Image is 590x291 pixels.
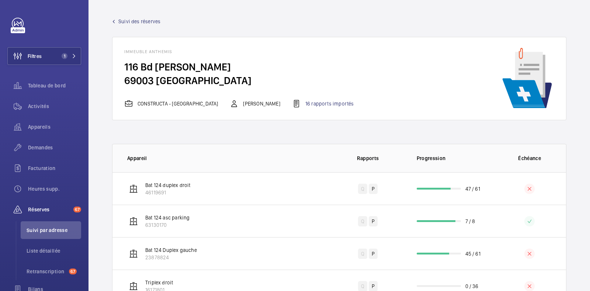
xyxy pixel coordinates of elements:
img: elevator.svg [129,282,138,291]
p: 47 / 61 [465,185,480,193]
span: Tableau de bord [28,82,81,89]
span: Heures supp. [28,185,81,193]
span: Filtres [28,52,42,60]
span: Suivi des réserves [118,18,160,25]
span: Facturation [28,164,81,172]
div: P [369,216,378,226]
p: Bat 124 duplex droit [145,181,191,189]
p: 7 / 8 [465,218,475,225]
span: 67 [73,207,81,212]
p: Appareil [127,155,331,162]
p: Progression [417,155,493,162]
span: Activités [28,103,81,110]
div: CONSTRUCTA - [GEOGRAPHIC_DATA] [124,99,218,108]
p: 0 / 36 [465,283,479,290]
span: Liste détaillée [27,247,81,254]
span: Retranscription [27,268,66,275]
button: Filtres1 [7,47,81,65]
div: Q [358,184,367,194]
p: Triplex droit [145,279,173,286]
div: 16 rapports importés [292,99,354,108]
span: Suivi par adresse [27,226,81,234]
p: 45 / 61 [465,250,480,257]
div: Q [358,216,367,226]
p: Échéance [499,155,561,162]
span: 67 [69,269,77,274]
span: Réserves [28,206,70,213]
img: elevator.svg [129,217,138,226]
p: Bat 124 asc parking [145,214,190,221]
div: P [369,249,378,259]
p: 46119691 [145,189,191,196]
div: P [369,184,378,194]
p: Rapports [336,155,400,162]
img: elevator.svg [129,249,138,258]
div: [PERSON_NAME] [230,99,280,108]
h4: IMMEUBLE ANTHEMIS [124,49,365,60]
p: 23878824 [145,254,197,261]
span: 1 [62,53,67,59]
span: Appareils [28,123,81,131]
h4: 116 Bd [PERSON_NAME] 69003 [GEOGRAPHIC_DATA] [124,60,365,87]
div: Q [358,249,367,259]
p: Bat 124 Duplex gauche [145,246,197,254]
p: 63130170 [145,221,190,229]
img: elevator.svg [129,184,138,193]
span: Demandes [28,144,81,151]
